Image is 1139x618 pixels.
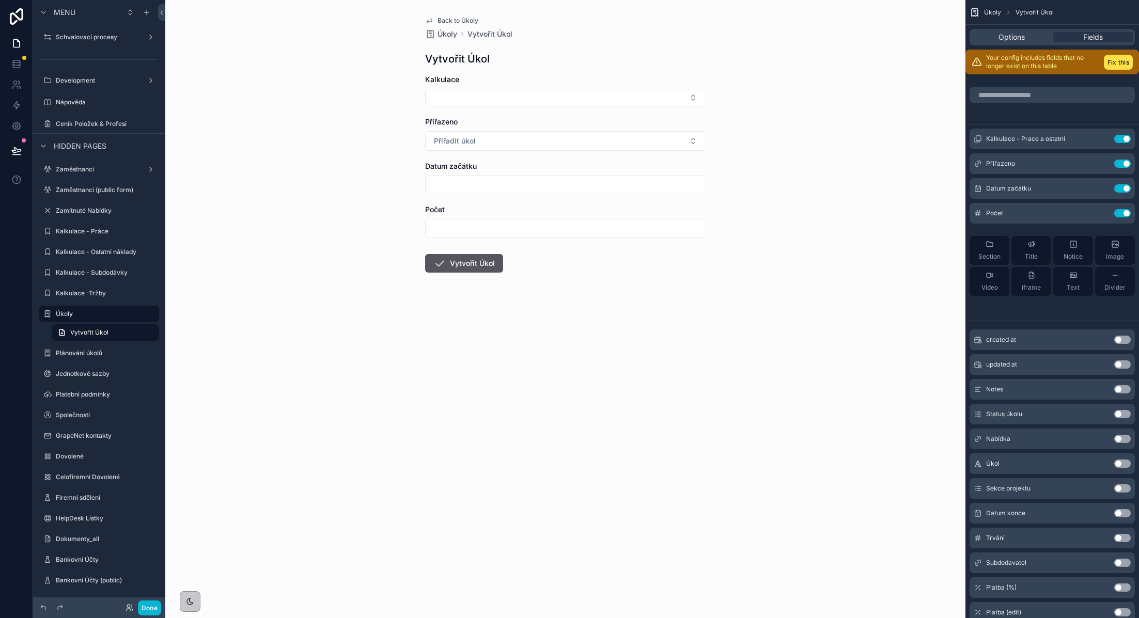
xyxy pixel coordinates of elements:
button: Select Button [425,89,706,106]
span: Datum konce [986,509,1025,517]
label: Bankovní Účty [56,556,157,564]
label: Platební podmínky [56,390,157,399]
span: Sekce projektu [986,484,1031,493]
span: Datum začátku [425,162,477,170]
span: Hidden pages [54,141,106,151]
button: Text [1053,267,1093,296]
a: Bankovní Účty (public) [39,572,159,589]
label: Kalkulace - Ostatní náklady [56,248,157,256]
label: Zařízení / Systém [56,597,157,605]
button: Notice [1053,236,1093,265]
button: Video [970,267,1009,296]
span: Notes [986,385,1003,393]
a: Kalkulace - Subdodávky [39,264,159,281]
span: Kalkulace [425,75,459,84]
a: Zařízení / Systém [39,593,159,609]
label: Zamítnuté Nabídky [56,207,157,215]
h1: Vytvořit Úkol [425,52,490,66]
span: Subdodavatel [986,559,1026,567]
span: Text [1067,283,1080,292]
span: Trvání [986,534,1005,542]
a: Firemní sdělení [39,489,159,506]
label: Nápověda [56,98,157,106]
label: Kalkulace - Práce [56,227,157,235]
a: Zamítnuté Nabídky [39,202,159,219]
a: Kalkulace -Tržby [39,285,159,302]
label: Celofiremní Dovolené [56,473,157,481]
button: Done [138,600,161,615]
span: Počet [425,205,445,214]
span: Divider [1104,283,1126,292]
label: Plánování úkolů [56,349,157,357]
a: Dokumenty_all [39,531,159,547]
a: Vytvořit Úkol [52,324,159,341]
a: Platební podmínky [39,386,159,403]
label: Dovolené [56,452,157,461]
span: Úkoly [438,29,457,39]
span: Options [998,32,1025,42]
span: Vytvořit Úkol [1016,8,1054,17]
a: HelpDesk Lístky [39,510,159,527]
a: Úkoly [39,306,159,322]
a: Dovolené [39,448,159,465]
a: Kalkulace - Ostatní náklady [39,244,159,260]
button: Title [1011,236,1051,265]
span: Úkol [986,459,1000,468]
span: Vytvořit Úkol [70,328,108,337]
span: iframe [1022,283,1041,292]
a: Nápověda [39,94,159,110]
span: Title [1025,252,1038,261]
span: Datum začátku [986,184,1031,193]
span: Počet [986,209,1003,217]
span: Přiřadit úkol [434,136,476,146]
span: Úkoly [984,8,1001,17]
span: Notice [1064,252,1083,261]
span: Platba (%) [986,583,1017,592]
label: Ceník Položek & Profesí [56,120,157,128]
label: Kalkulace -Tržby [56,289,157,297]
span: Přiřazeno [986,160,1015,168]
span: Fields [1083,32,1103,42]
p: Your config includes fields that no longer exist on this table [986,54,1100,70]
span: Video [981,283,998,292]
button: iframe [1011,267,1051,296]
label: HelpDesk Lístky [56,514,157,522]
a: Schvalovací procesy [39,29,159,45]
a: Společnosti [39,407,159,423]
a: Vytvořit Úkol [467,29,512,39]
a: Kalkulace - Práce [39,223,159,240]
a: Jednotkové sazby [39,366,159,382]
label: Jednotkové sazby [56,370,157,378]
button: Image [1095,236,1135,265]
button: Fix this [1104,55,1133,70]
label: GrapeNet kontakty [56,432,157,440]
a: Celofiremní Dovolené [39,469,159,485]
label: Zaměstnanci (public form) [56,186,157,194]
a: Zaměstnanci [39,161,159,178]
a: Ceník Položek & Profesí [39,116,159,132]
span: updated at [986,360,1017,369]
span: Status úkolu [986,410,1022,418]
label: Dokumenty_all [56,535,157,543]
a: Back to Úkoly [425,17,478,25]
label: Firemní sdělení [56,494,157,502]
span: Back to Úkoly [438,17,478,25]
a: Plánování úkolů [39,345,159,361]
span: Kalkulace - Prace a ostatni [986,135,1065,143]
a: Zaměstnanci (public form) [39,182,159,198]
span: Nabídka [986,435,1010,443]
a: Úkoly [425,29,457,39]
label: Zaměstnanci [56,165,143,173]
label: Úkoly [56,310,153,318]
label: Kalkulace - Subdodávky [56,268,157,277]
a: GrapeNet kontakty [39,427,159,444]
label: Bankovní Účty (public) [56,576,157,584]
label: Společnosti [56,411,157,419]
button: Select Button [425,131,706,151]
a: Development [39,72,159,89]
span: Section [978,252,1001,261]
label: Development [56,76,143,85]
button: Divider [1095,267,1135,296]
label: Schvalovací procesy [56,33,143,41]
